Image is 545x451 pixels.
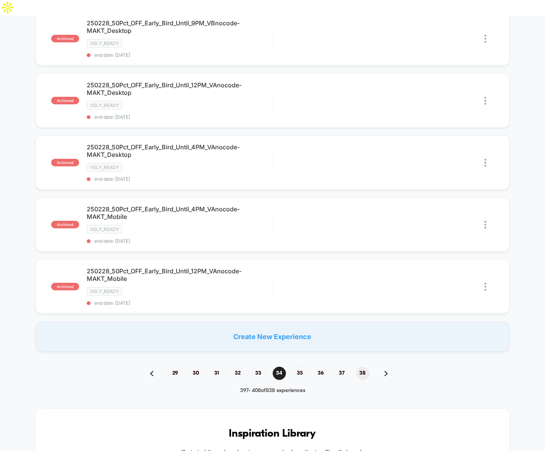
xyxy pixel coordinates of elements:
[231,367,244,380] span: 32
[210,367,223,380] span: 31
[87,176,272,182] span: end date: [DATE]
[51,221,79,228] span: archived
[314,367,328,380] span: 36
[87,81,272,96] span: 250228_50Pct_OFF_Early_Bird_Until_12PM_VAnocode-MAKT_Desktop
[484,159,486,167] img: close
[87,163,122,172] span: VSLY_READY
[87,225,122,234] span: VSLY_READY
[87,267,272,282] span: 250228_50Pct_OFF_Early_Bird_Until_12PM_VAnocode-MAKT_Mobile
[484,221,486,229] img: close
[335,367,348,380] span: 37
[51,283,79,290] span: archived
[58,428,487,440] h3: Inspiration Library
[484,35,486,43] img: close
[87,300,272,306] span: end date: [DATE]
[356,367,369,380] span: 38
[87,114,272,120] span: end date: [DATE]
[87,19,272,34] span: 250228_50Pct_OFF_Early_Bird_Until_9PM_VBnocode-MAKT_Desktop
[87,52,272,58] span: end date: [DATE]
[384,371,388,376] img: pagination forward
[51,159,79,166] span: archived
[273,367,286,380] span: 34
[169,367,182,380] span: 29
[87,287,122,296] span: VSLY_READY
[87,238,272,244] span: end date: [DATE]
[189,367,203,380] span: 30
[51,97,79,104] span: archived
[87,39,122,48] span: VSLY_READY
[51,35,79,42] span: archived
[36,321,510,352] div: Create New Experience
[484,97,486,105] img: close
[142,387,403,394] div: 397 - 408 of 838 experiences
[87,205,272,220] span: 250228_50Pct_OFF_Early_Bird_Until_4PM_VAnocode-MAKT_Mobile
[252,367,265,380] span: 33
[294,367,307,380] span: 35
[87,143,272,158] span: 250228_50Pct_OFF_Early_Bird_Until_4PM_VAnocode-MAKT_Desktop
[484,283,486,291] img: close
[150,371,153,376] img: pagination back
[87,101,122,110] span: VSLY_READY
